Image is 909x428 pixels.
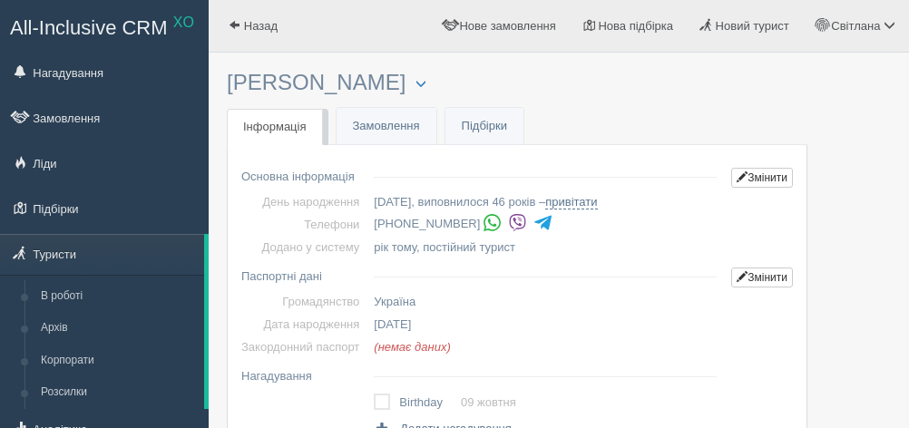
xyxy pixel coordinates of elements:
[241,236,367,258] td: Додано у систему
[33,345,204,377] a: Корпорати
[374,240,416,254] span: рік тому
[545,195,597,209] a: привітати
[227,71,807,95] h3: [PERSON_NAME]
[241,336,367,358] td: Закордонний паспорт
[374,317,411,331] span: [DATE]
[445,108,523,145] a: Підбірки
[241,213,367,236] td: Телефони
[367,290,724,313] td: Україна
[459,19,555,33] span: Нове замовлення
[399,390,461,415] td: Birthday
[173,15,194,30] sup: XO
[227,109,323,146] a: Інформація
[374,340,450,354] span: (немає даних)
[241,190,367,213] td: День народження
[241,159,367,190] td: Основна інформація
[533,213,552,232] img: telegram-colored-4375108.svg
[731,168,793,188] a: Змінити
[337,108,436,145] a: Замовлення
[243,120,307,133] span: Інформація
[716,19,789,33] span: Новий турист
[367,190,724,213] td: [DATE], виповнилося 46 років –
[508,213,527,232] img: viber-colored.svg
[241,258,367,290] td: Паспортні дані
[33,280,204,313] a: В роботі
[241,313,367,336] td: Дата народження
[483,213,502,232] img: whatsapp-colored.svg
[374,211,724,237] li: [PHONE_NUMBER]
[461,395,516,409] a: 09 жовтня
[731,267,793,287] a: Змінити
[33,376,204,409] a: Розсилки
[33,312,204,345] a: Архів
[10,16,168,39] span: All-Inclusive CRM
[1,1,208,51] a: All-Inclusive CRM XO
[241,290,367,313] td: Громадянство
[244,19,278,33] span: Назад
[598,19,673,33] span: Нова підбірка
[367,236,724,258] td: , постійний турист
[831,19,880,33] span: Світлана
[241,358,367,387] td: Нагадування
